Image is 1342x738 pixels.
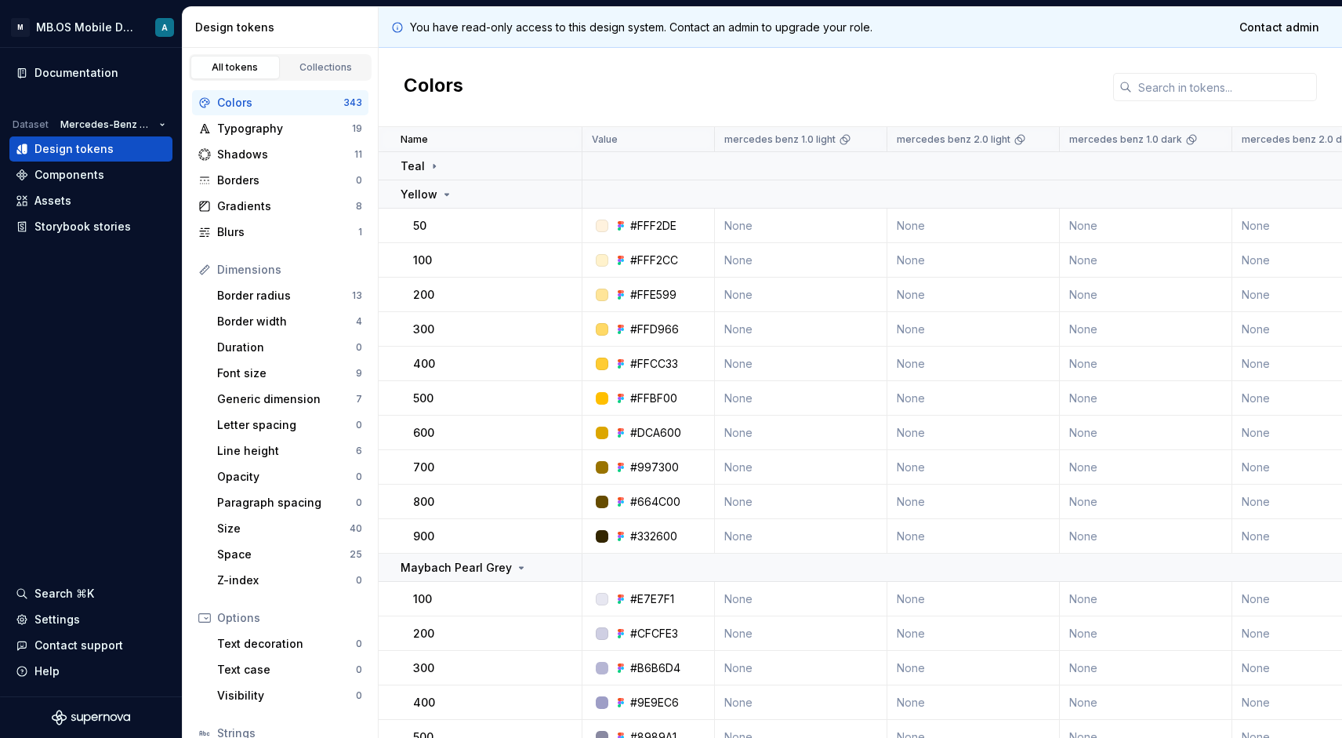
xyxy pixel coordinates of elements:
td: None [1060,616,1232,651]
td: None [715,209,887,243]
td: None [1060,485,1232,519]
div: 7 [356,393,362,405]
div: 4 [356,315,362,328]
td: None [887,616,1060,651]
td: None [887,243,1060,278]
a: Borders0 [192,168,368,193]
a: Text case0 [211,657,368,682]
div: Blurs [217,224,358,240]
td: None [715,485,887,519]
a: Duration0 [211,335,368,360]
td: None [887,347,1060,381]
p: 50 [413,218,426,234]
p: Yellow [401,187,437,202]
div: MB.OS Mobile Design System [36,20,136,35]
div: Z-index [217,573,356,588]
div: 343 [343,96,362,109]
a: Space25 [211,542,368,567]
p: 300 [413,660,434,676]
td: None [715,347,887,381]
a: Settings [9,607,172,632]
p: You have read-only access to this design system. Contact an admin to upgrade your role. [410,20,872,35]
div: Letter spacing [217,417,356,433]
div: 0 [356,496,362,509]
div: Design tokens [195,20,372,35]
p: mercedes benz 2.0 light [897,133,1010,146]
p: 400 [413,695,435,711]
p: Maybach Pearl Grey [401,560,512,576]
div: Contact support [34,638,123,653]
a: Storybook stories [9,214,172,239]
a: Components [9,162,172,187]
input: Search in tokens... [1132,73,1317,101]
td: None [887,312,1060,347]
td: None [887,685,1060,720]
td: None [715,243,887,278]
div: A [161,21,168,34]
p: 100 [413,253,432,268]
div: 19 [352,122,362,135]
div: 9 [356,367,362,380]
div: 0 [356,174,362,187]
div: #9E9EC6 [630,695,679,711]
p: mercedes benz 1.0 light [724,133,836,146]
td: None [887,450,1060,485]
div: Generic dimension [217,391,356,407]
td: None [715,312,887,347]
div: Borders [217,173,356,188]
p: mercedes benz 1.0 dark [1069,133,1182,146]
td: None [1060,651,1232,685]
div: 1 [358,226,362,238]
p: 500 [413,391,433,406]
div: #FFF2DE [630,218,676,234]
td: None [715,519,887,554]
a: Generic dimension7 [211,387,368,412]
p: 200 [413,287,434,303]
td: None [1060,381,1232,416]
p: 400 [413,356,435,372]
div: 25 [350,548,362,561]
div: #FFBF00 [630,391,677,406]
a: Text decoration0 [211,631,368,656]
a: Opacity0 [211,464,368,489]
div: Settings [34,612,80,627]
div: 13 [352,289,362,302]
div: 0 [356,341,362,354]
td: None [715,582,887,616]
td: None [887,416,1060,450]
div: Font size [217,365,356,381]
a: Visibility0 [211,683,368,708]
div: #FFCC33 [630,356,678,372]
button: Search ⌘K [9,581,172,606]
div: 6 [356,445,362,457]
div: Design tokens [34,141,114,157]
td: None [1060,450,1232,485]
div: Text decoration [217,636,356,652]
div: Gradients [217,198,356,214]
a: Documentation [9,60,172,85]
div: Border radius [217,288,352,304]
div: Documentation [34,65,118,81]
div: #CFCFE3 [630,626,678,642]
div: Collections [287,61,365,74]
div: #FFE599 [630,287,676,303]
td: None [715,416,887,450]
div: Visibility [217,688,356,703]
div: Options [217,610,362,626]
div: 8 [356,200,362,213]
a: Colors343 [192,90,368,115]
span: Mercedes-Benz 2.0 [60,118,153,131]
div: Help [34,663,60,679]
div: All tokens [196,61,274,74]
td: None [715,278,887,312]
td: None [1060,685,1232,720]
td: None [715,381,887,416]
div: Size [217,521,350,536]
div: 0 [356,471,362,483]
p: Value [592,133,618,146]
td: None [715,450,887,485]
div: #664C00 [630,494,680,510]
div: 0 [356,638,362,650]
p: 100 [413,591,432,607]
div: Colors [217,95,343,111]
